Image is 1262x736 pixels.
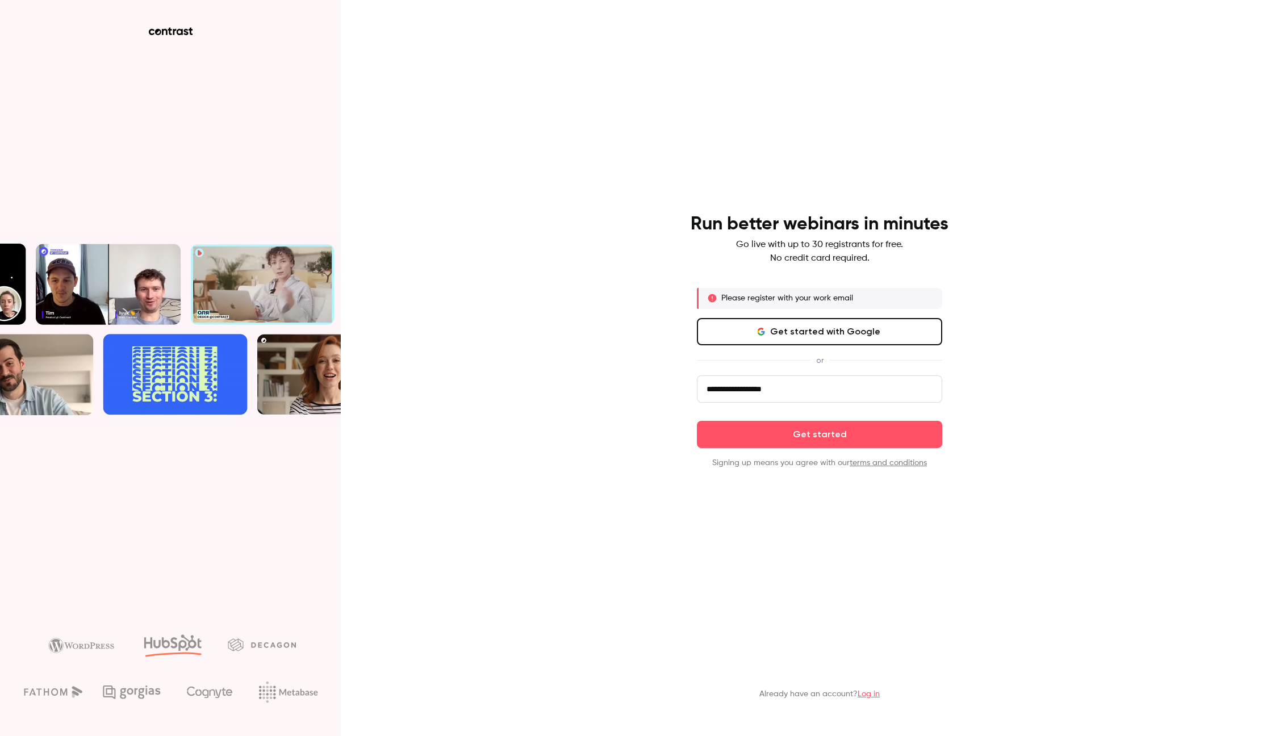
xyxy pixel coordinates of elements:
img: decagon [228,638,296,651]
p: Already have an account? [759,688,880,700]
a: Log in [858,690,880,698]
button: Get started [697,421,942,448]
span: or [810,354,829,366]
a: terms and conditions [850,459,927,467]
p: Please register with your work email [721,292,853,304]
h4: Run better webinars in minutes [691,213,948,236]
button: Get started with Google [697,318,942,345]
p: Signing up means you agree with our [697,457,942,469]
p: Go live with up to 30 registrants for free. No credit card required. [736,238,903,265]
